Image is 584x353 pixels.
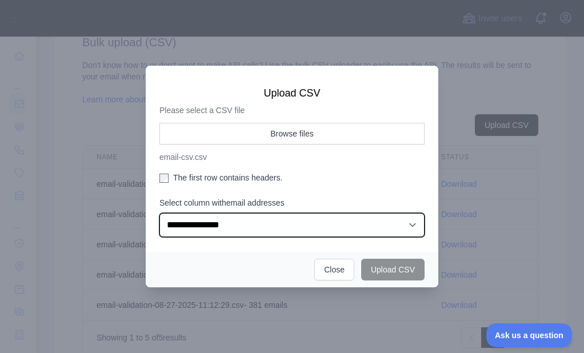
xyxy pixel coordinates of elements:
[361,259,425,280] button: Upload CSV
[486,323,573,347] iframe: Toggle Customer Support
[314,259,354,280] button: Close
[159,86,425,100] h3: Upload CSV
[159,151,425,163] p: email-csv.csv
[159,123,425,145] button: Browse files
[159,105,425,116] p: Please select a CSV file
[159,174,169,183] input: The first row contains headers.
[159,172,425,183] label: The first row contains headers.
[159,197,425,208] label: Select column with email addresses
